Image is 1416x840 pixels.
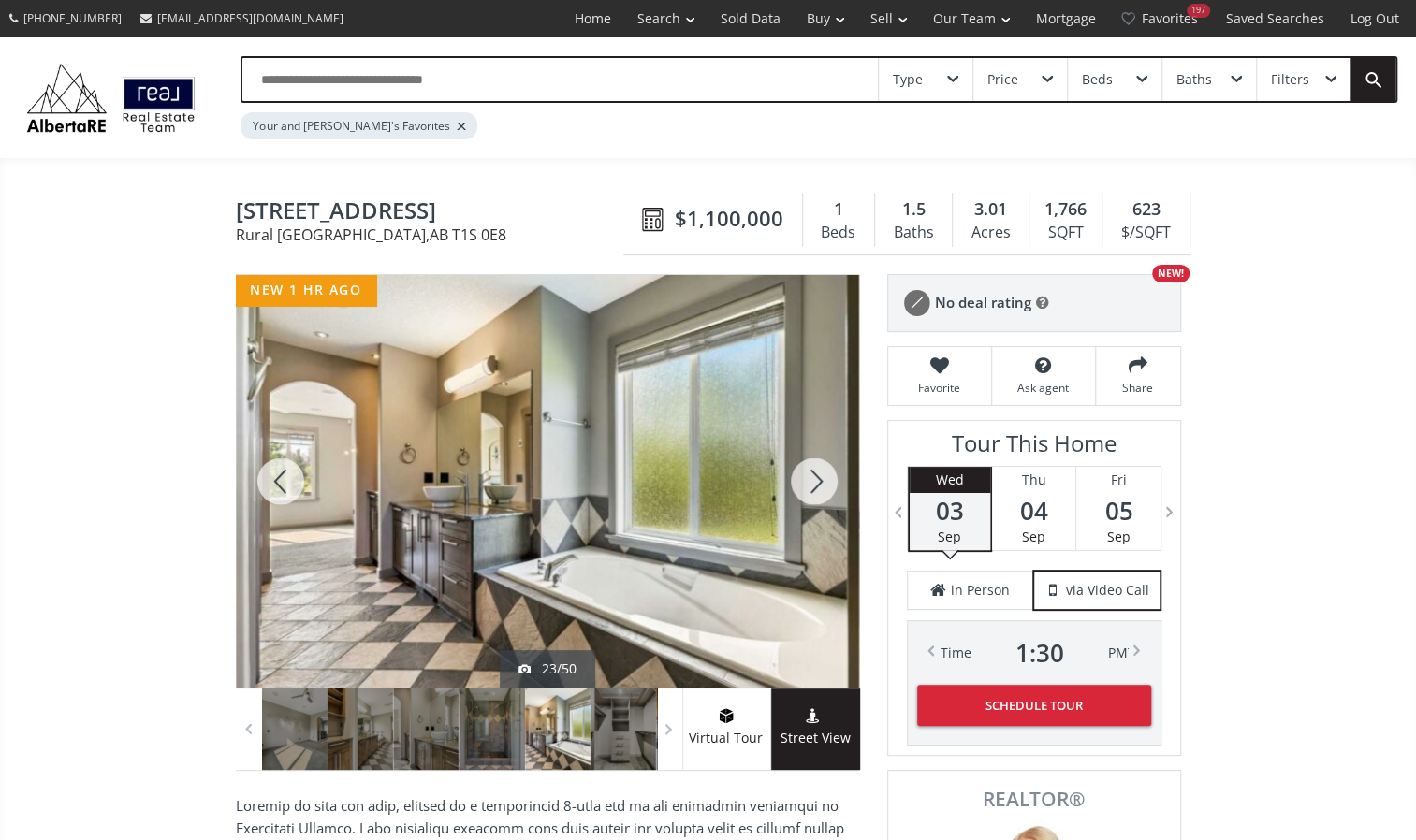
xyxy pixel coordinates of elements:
[236,227,633,242] span: Rural [GEOGRAPHIC_DATA] , AB T1S 0E8
[1044,197,1087,222] span: 1,766
[898,284,935,322] img: rating icon
[1152,265,1190,282] div: NEW!
[962,219,1019,247] div: Acres
[812,197,865,222] div: 1
[992,498,1075,524] span: 04
[1082,73,1113,86] div: Beds
[1176,73,1212,86] div: Baths
[1076,467,1161,493] div: Fri
[675,204,783,233] span: $1,100,000
[236,275,859,688] div: 17 Ravencrest Drive Rural Foothills County, AB T1S 0E8 - Photo 23 of 50
[907,430,1161,466] h3: Tour This Home
[1112,197,1179,222] div: 623
[938,528,961,545] span: Sep
[951,581,1010,600] span: in Person
[893,73,923,86] div: Type
[717,708,736,723] img: virtual tour icon
[682,728,770,749] span: Virtual Tour
[1107,528,1131,545] span: Sep
[1187,4,1210,18] div: 197
[1022,528,1045,545] span: Sep
[518,659,577,678] div: 23/50
[19,59,203,136] img: Logo
[1105,380,1171,396] span: Share
[992,467,1075,493] div: Thu
[917,685,1151,726] button: Schedule Tour
[812,219,865,247] div: Beds
[987,73,1018,86] div: Price
[236,198,633,227] span: 17 Ravencrest Drive
[1271,73,1309,86] div: Filters
[884,197,942,222] div: 1.5
[23,10,122,26] span: [PHONE_NUMBER]
[910,498,990,524] span: 03
[1112,219,1179,247] div: $/SQFT
[898,380,982,396] span: Favorite
[1001,380,1086,396] span: Ask agent
[241,112,477,139] div: Your and [PERSON_NAME]'s Favorites
[157,10,343,26] span: [EMAIL_ADDRESS][DOMAIN_NAME]
[682,688,771,770] a: virtual tour iconVirtual Tour
[962,197,1019,222] div: 3.01
[1039,219,1092,247] div: SQFT
[884,219,942,247] div: Baths
[236,275,376,306] div: new 1 hr ago
[1076,498,1161,524] span: 05
[1066,581,1149,600] span: via Video Call
[941,640,1128,666] div: Time PM
[131,1,353,36] a: [EMAIL_ADDRESS][DOMAIN_NAME]
[910,467,990,493] div: Wed
[1015,640,1064,666] span: 1 : 30
[909,789,1160,809] span: REALTOR®
[771,728,860,749] span: Street View
[935,293,1031,312] span: No deal rating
